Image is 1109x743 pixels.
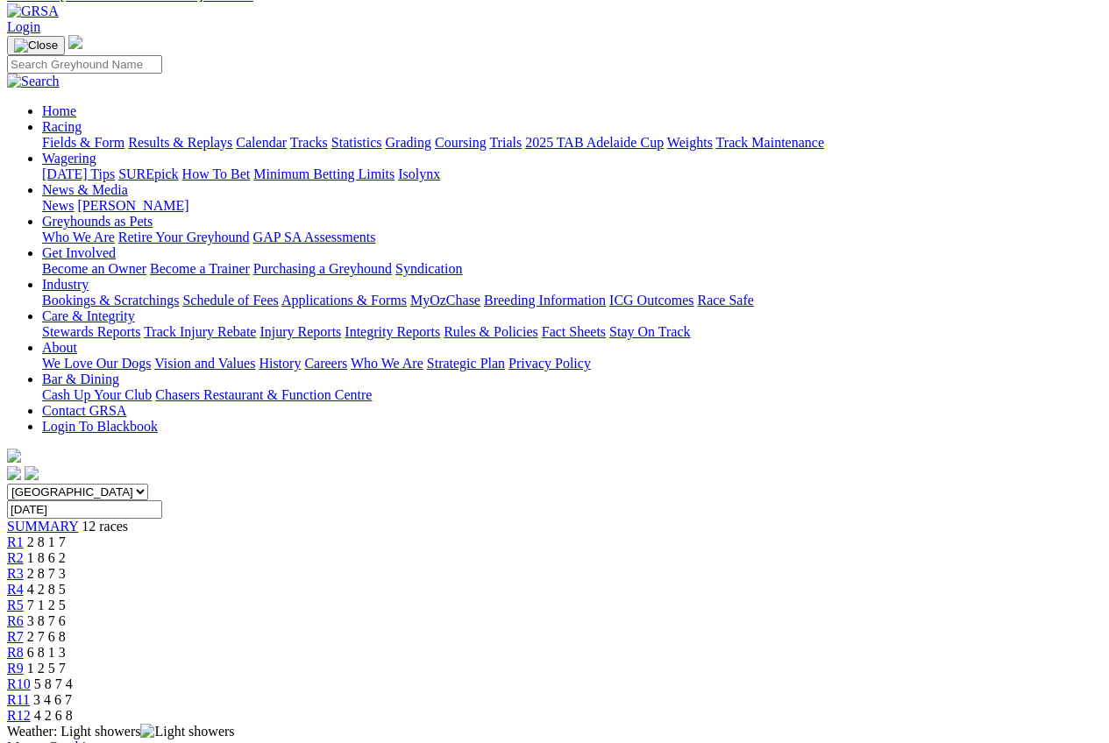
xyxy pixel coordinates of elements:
[42,387,152,402] a: Cash Up Your Club
[27,661,66,676] span: 1 2 5 7
[42,308,135,323] a: Care & Integrity
[7,4,59,19] img: GRSA
[42,293,1102,308] div: Industry
[150,261,250,276] a: Become a Trainer
[27,566,66,581] span: 2 8 7 3
[42,403,126,418] a: Contact GRSA
[7,708,31,723] a: R12
[27,645,66,660] span: 6 8 1 3
[42,340,77,355] a: About
[259,356,301,371] a: History
[716,135,824,150] a: Track Maintenance
[609,324,690,339] a: Stay On Track
[7,19,40,34] a: Login
[484,293,606,308] a: Breeding Information
[154,356,255,371] a: Vision and Values
[7,582,24,597] a: R4
[42,166,1102,182] div: Wagering
[7,534,24,549] a: R1
[42,198,1102,214] div: News & Media
[182,293,278,308] a: Schedule of Fees
[542,324,606,339] a: Fact Sheets
[42,277,89,292] a: Industry
[7,692,30,707] a: R11
[42,230,1102,245] div: Greyhounds as Pets
[77,198,188,213] a: [PERSON_NAME]
[667,135,713,150] a: Weights
[42,356,1102,371] div: About
[33,692,72,707] span: 3 4 6 7
[7,613,24,628] a: R6
[7,36,65,55] button: Toggle navigation
[42,293,179,308] a: Bookings & Scratchings
[42,103,76,118] a: Home
[27,550,66,565] span: 1 8 6 2
[345,324,440,339] a: Integrity Reports
[42,135,124,150] a: Fields & Form
[42,419,158,434] a: Login To Blackbook
[7,449,21,463] img: logo-grsa-white.png
[386,135,431,150] a: Grading
[144,324,256,339] a: Track Injury Rebate
[25,466,39,480] img: twitter.svg
[7,724,235,739] span: Weather: Light showers
[7,550,24,565] a: R2
[7,566,24,581] a: R3
[7,55,162,74] input: Search
[7,466,21,480] img: facebook.svg
[155,387,372,402] a: Chasers Restaurant & Function Centre
[42,230,115,244] a: Who We Are
[398,166,440,181] a: Isolynx
[27,629,66,644] span: 2 7 6 8
[42,261,1102,277] div: Get Involved
[182,166,251,181] a: How To Bet
[7,598,24,612] span: R5
[42,182,128,197] a: News & Media
[34,708,73,723] span: 4 2 6 8
[128,135,232,150] a: Results & Replays
[118,230,250,244] a: Retire Your Greyhound
[42,198,74,213] a: News
[253,166,395,181] a: Minimum Betting Limits
[42,166,115,181] a: [DATE] Tips
[7,676,31,691] a: R10
[7,519,78,534] a: SUMMARY
[118,166,178,181] a: SUREpick
[281,293,407,308] a: Applications & Forms
[253,230,376,244] a: GAP SA Assessments
[42,245,116,260] a: Get Involved
[427,356,505,371] a: Strategic Plan
[42,135,1102,151] div: Racing
[42,371,119,386] a: Bar & Dining
[489,135,522,150] a: Trials
[7,500,162,519] input: Select date
[7,661,24,676] a: R9
[42,214,153,229] a: Greyhounds as Pets
[42,387,1102,403] div: Bar & Dining
[259,324,341,339] a: Injury Reports
[304,356,347,371] a: Careers
[68,35,82,49] img: logo-grsa-white.png
[609,293,693,308] a: ICG Outcomes
[236,135,287,150] a: Calendar
[697,293,753,308] a: Race Safe
[42,324,140,339] a: Stewards Reports
[34,676,73,691] span: 5 8 7 4
[27,582,66,597] span: 4 2 8 5
[27,598,66,612] span: 7 1 2 5
[42,119,82,134] a: Racing
[331,135,382,150] a: Statistics
[140,724,234,739] img: Light showers
[435,135,487,150] a: Coursing
[42,151,96,166] a: Wagering
[410,293,480,308] a: MyOzChase
[395,261,462,276] a: Syndication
